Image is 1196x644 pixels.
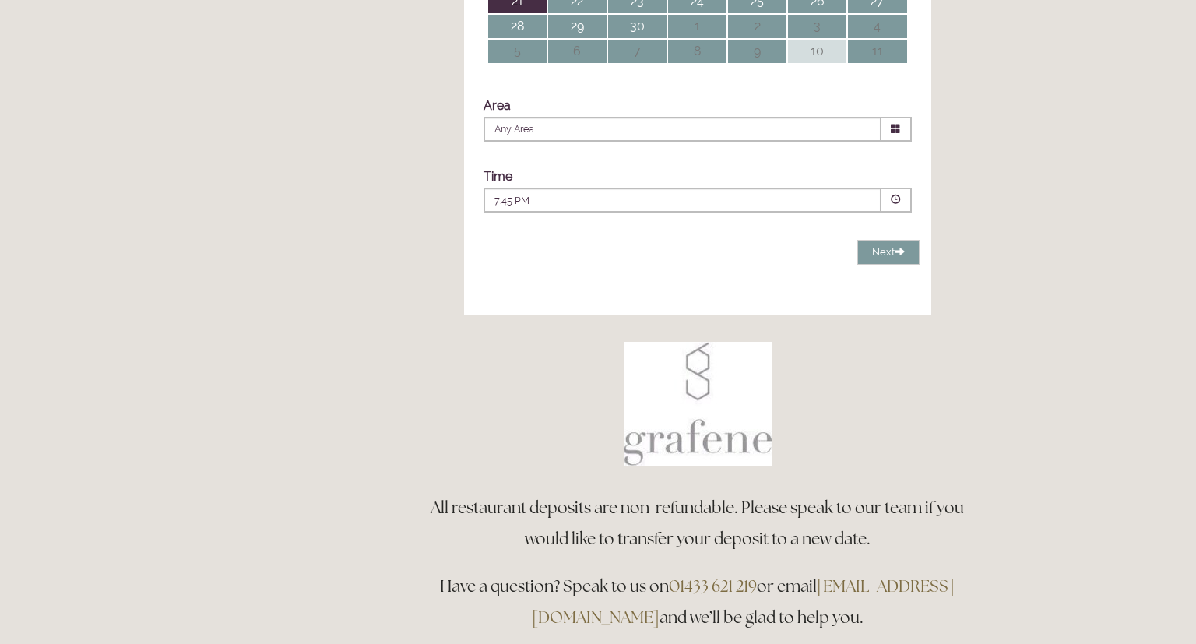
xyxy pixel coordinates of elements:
[488,15,547,38] td: 28
[484,169,512,184] label: Time
[728,40,786,63] td: 9
[424,571,970,633] h3: Have a question? Speak to us on or email and we’ll be glad to help you.
[548,15,607,38] td: 29
[484,98,511,113] label: Area
[669,575,757,596] a: 01433 621 219
[668,15,726,38] td: 1
[608,15,667,38] td: 30
[848,15,906,38] td: 4
[788,40,846,63] td: 10
[424,492,970,554] h3: All restaurant deposits are non-refundable. Please speak to our team if you would like to transfe...
[848,40,906,63] td: 11
[857,240,920,266] button: Next
[488,40,547,63] td: 5
[788,15,846,38] td: 3
[608,40,667,63] td: 7
[532,575,955,628] a: [EMAIL_ADDRESS][DOMAIN_NAME]
[728,15,786,38] td: 2
[668,40,726,63] td: 8
[548,40,607,63] td: 6
[494,194,776,208] p: 7:45 PM
[624,342,772,466] img: Book a table at Grafene Restaurant @ Losehill
[872,246,905,258] span: Next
